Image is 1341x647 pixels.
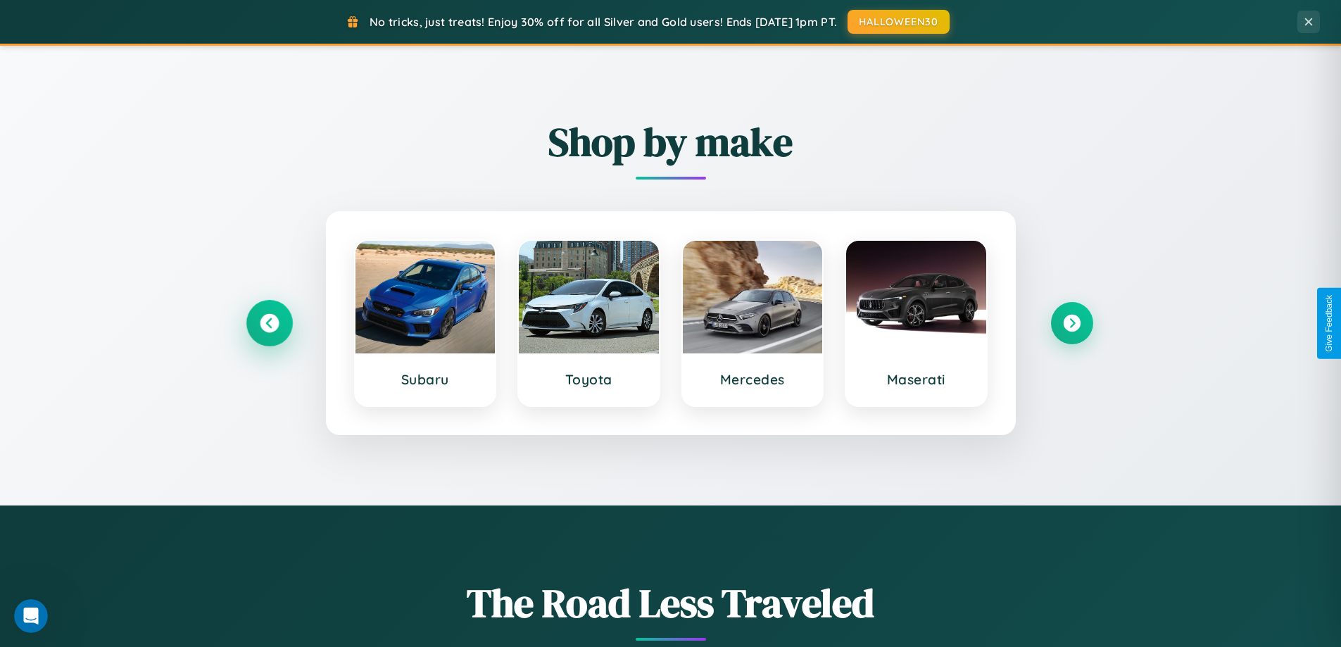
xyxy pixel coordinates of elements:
[14,599,48,633] iframe: Intercom live chat
[533,371,645,388] h3: Toyota
[248,576,1093,630] h1: The Road Less Traveled
[848,10,950,34] button: HALLOWEEN30
[248,115,1093,169] h2: Shop by make
[860,371,972,388] h3: Maserati
[1324,295,1334,352] div: Give Feedback
[697,371,809,388] h3: Mercedes
[370,15,837,29] span: No tricks, just treats! Enjoy 30% off for all Silver and Gold users! Ends [DATE] 1pm PT.
[370,371,481,388] h3: Subaru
